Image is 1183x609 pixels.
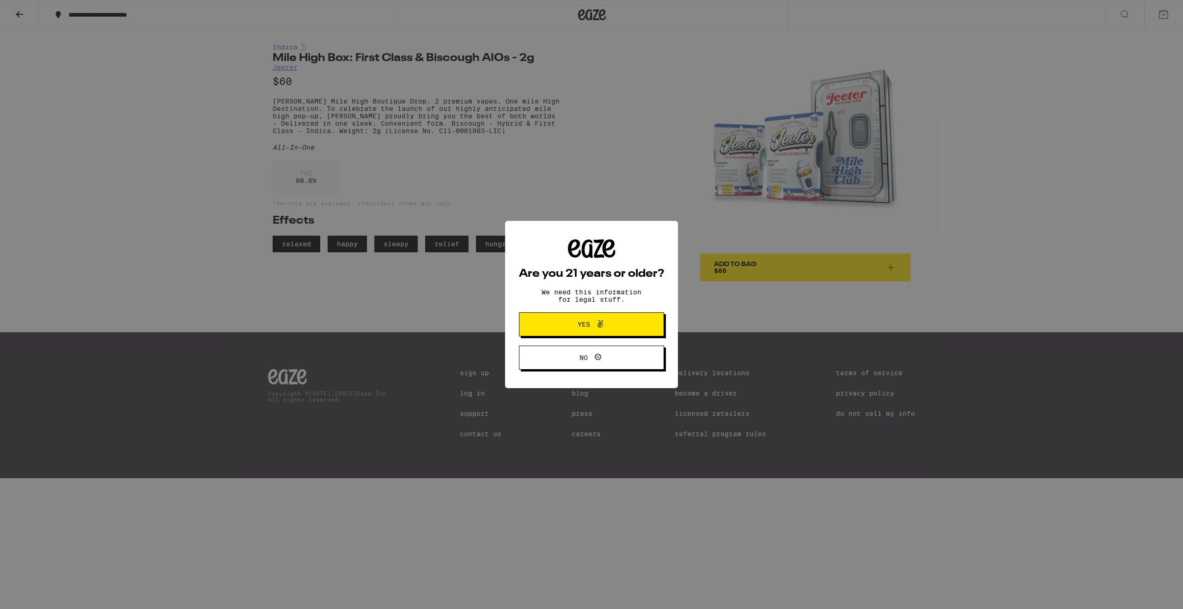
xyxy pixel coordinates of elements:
button: No [519,346,664,370]
span: Yes [578,321,590,328]
h2: Are you 21 years or older? [519,268,664,280]
span: Hi. Need any help? [6,6,67,14]
span: No [579,354,588,361]
p: We need this information for legal stuff. [534,288,649,303]
button: Yes [519,312,664,336]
